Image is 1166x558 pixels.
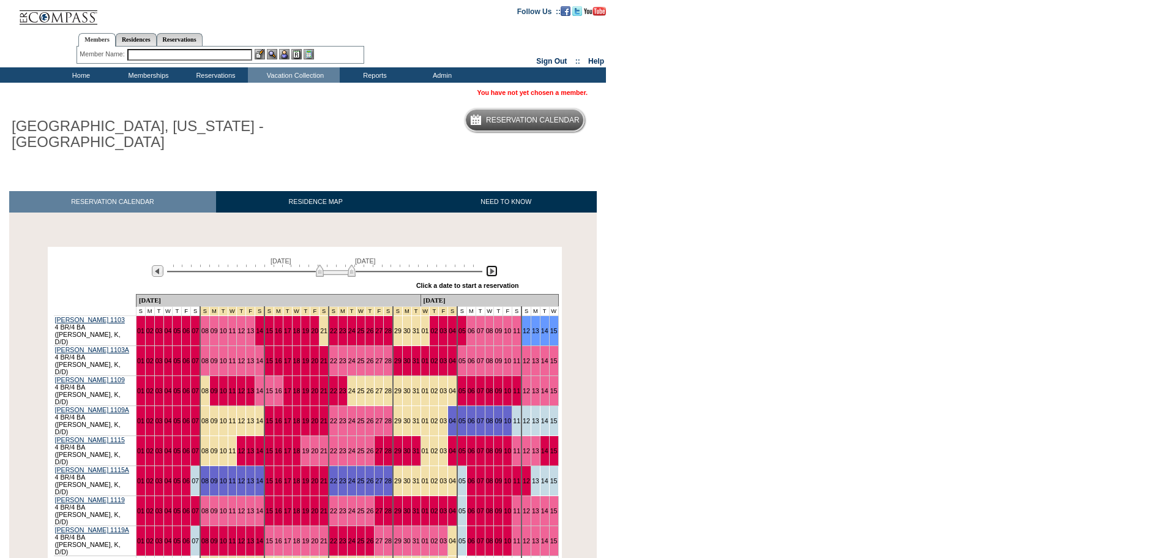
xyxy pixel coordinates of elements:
[330,417,337,424] a: 22
[330,477,337,484] a: 22
[216,191,416,213] a: RESIDENCE MAP
[348,447,356,454] a: 24
[413,447,420,454] a: 31
[302,417,309,424] a: 19
[477,357,484,364] a: 07
[523,357,530,364] a: 12
[302,327,309,334] a: 19
[366,447,373,454] a: 26
[339,357,346,364] a: 23
[182,387,190,394] a: 06
[173,387,181,394] a: 05
[486,387,493,394] a: 08
[311,417,318,424] a: 20
[192,357,199,364] a: 07
[541,417,548,424] a: 14
[572,6,582,16] img: Follow us on Twitter
[293,357,301,364] a: 18
[55,346,129,353] a: [PERSON_NAME] 1103A
[403,417,411,424] a: 30
[247,477,254,484] a: 13
[137,477,144,484] a: 01
[9,191,216,213] a: RESERVATION CALENDAR
[584,7,606,14] a: Subscribe to our YouTube Channel
[541,357,548,364] a: 14
[155,387,163,394] a: 03
[403,477,411,484] a: 30
[256,477,263,484] a: 14
[477,417,484,424] a: 07
[247,387,254,394] a: 13
[330,387,337,394] a: 22
[182,477,190,484] a: 06
[320,417,327,424] a: 21
[229,387,236,394] a: 11
[340,67,407,83] td: Reports
[449,387,456,394] a: 04
[284,387,291,394] a: 17
[155,357,163,364] a: 03
[403,447,411,454] a: 30
[375,327,383,334] a: 27
[430,417,438,424] a: 02
[46,67,113,83] td: Home
[422,327,429,334] a: 01
[430,447,438,454] a: 02
[279,49,290,59] img: Impersonate
[256,447,263,454] a: 14
[339,417,346,424] a: 23
[284,357,291,364] a: 17
[173,417,181,424] a: 05
[536,57,567,66] a: Sign Out
[357,447,365,454] a: 25
[439,387,447,394] a: 03
[275,477,282,484] a: 16
[302,357,309,364] a: 19
[541,447,548,454] a: 14
[413,387,420,394] a: 31
[113,67,181,83] td: Memberships
[357,387,365,394] a: 25
[247,327,254,334] a: 13
[137,387,144,394] a: 01
[146,447,154,454] a: 02
[220,357,227,364] a: 10
[458,447,466,454] a: 05
[173,327,181,334] a: 05
[275,327,282,334] a: 16
[468,387,475,394] a: 06
[384,357,392,364] a: 28
[504,417,511,424] a: 10
[394,477,402,484] a: 29
[413,327,420,334] a: 31
[330,447,337,454] a: 22
[468,357,475,364] a: 06
[256,387,263,394] a: 14
[394,327,402,334] a: 29
[348,357,356,364] a: 24
[403,387,411,394] a: 30
[266,357,273,364] a: 15
[293,387,301,394] a: 18
[155,327,163,334] a: 03
[541,327,548,334] a: 14
[339,447,346,454] a: 23
[173,447,181,454] a: 05
[439,357,447,364] a: 03
[165,447,172,454] a: 04
[458,417,466,424] a: 05
[415,191,597,213] a: NEED TO KNOW
[211,327,218,334] a: 09
[256,327,263,334] a: 14
[394,387,402,394] a: 29
[357,327,365,334] a: 25
[137,417,144,424] a: 01
[173,477,181,484] a: 05
[584,7,606,16] img: Subscribe to our YouTube Channel
[366,357,373,364] a: 26
[348,387,356,394] a: 24
[495,327,502,334] a: 09
[220,477,227,484] a: 10
[394,447,402,454] a: 29
[523,327,530,334] a: 12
